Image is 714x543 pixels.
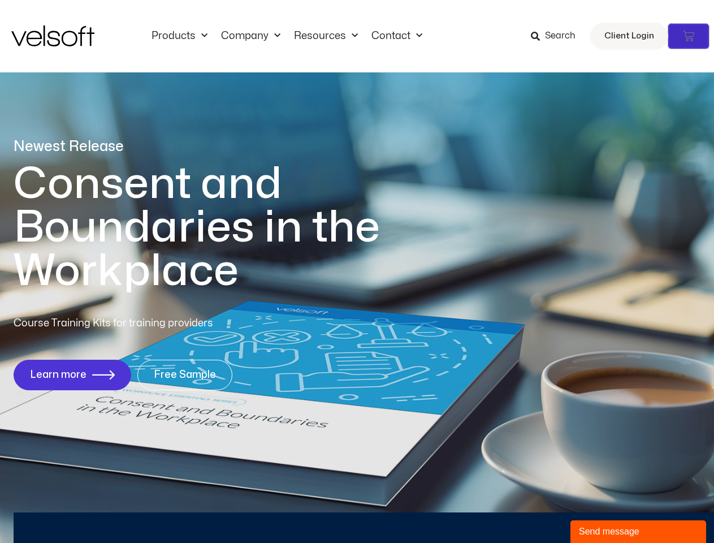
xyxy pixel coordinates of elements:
[604,29,654,44] span: Client Login
[590,23,668,50] a: Client Login
[14,316,295,331] p: Course Training Kits for training providers
[545,29,575,44] span: Search
[137,360,232,390] a: Free Sample
[145,30,429,42] nav: Menu
[14,162,426,293] h1: Consent and Boundaries in the Workplace
[570,518,708,543] iframe: chat widget
[11,25,94,46] img: Velsoft Training Materials
[14,360,131,390] a: Learn more
[214,30,287,42] a: CompanyMenu Toggle
[531,27,583,46] a: Search
[365,30,429,42] a: ContactMenu Toggle
[30,369,86,381] span: Learn more
[154,369,216,381] span: Free Sample
[145,30,214,42] a: ProductsMenu Toggle
[287,30,365,42] a: ResourcesMenu Toggle
[14,137,426,157] p: Newest Release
